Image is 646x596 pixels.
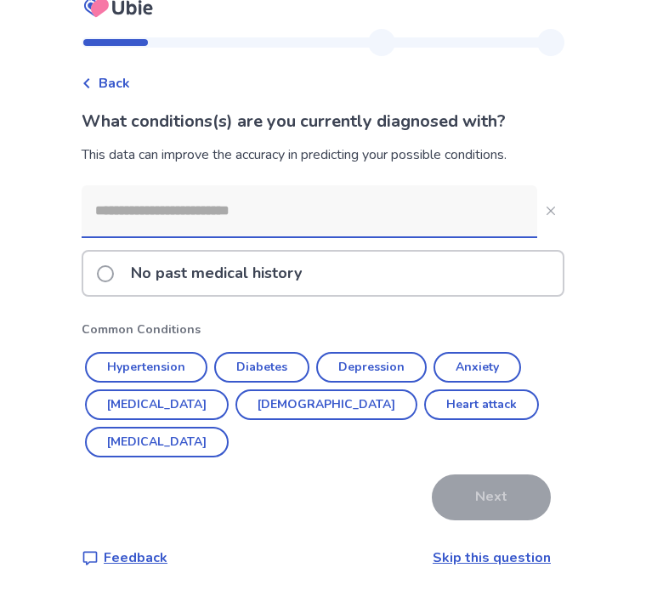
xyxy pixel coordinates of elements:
[85,428,229,458] button: [MEDICAL_DATA]
[121,253,312,296] p: No past medical history
[316,353,427,383] button: Depression
[82,548,167,569] a: Feedback
[433,549,551,568] a: Skip this question
[424,390,539,421] button: Heart attack
[82,186,537,237] input: Close
[82,110,564,135] p: What conditions(s) are you currently diagnosed with?
[85,390,229,421] button: [MEDICAL_DATA]
[537,198,564,225] button: Close
[82,321,564,339] p: Common Conditions
[214,353,309,383] button: Diabetes
[432,475,551,521] button: Next
[85,353,207,383] button: Hypertension
[235,390,417,421] button: [DEMOGRAPHIC_DATA]
[104,548,167,569] p: Feedback
[433,353,521,383] button: Anxiety
[99,74,130,94] span: Back
[82,145,564,166] div: This data can improve the accuracy in predicting your possible conditions.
